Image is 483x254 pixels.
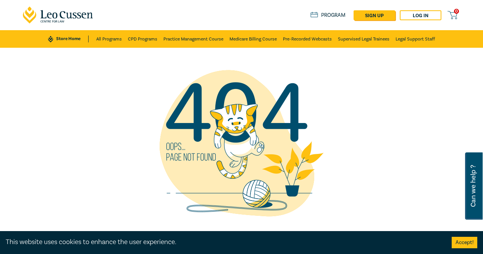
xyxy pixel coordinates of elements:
[163,30,223,48] a: Practice Management Course
[454,9,459,14] span: 0
[400,10,441,20] a: Log in
[470,157,477,215] span: Can we help ?
[396,30,435,48] a: Legal Support Staff
[146,48,337,239] img: not found
[229,30,277,48] a: Medicare Billing Course
[96,30,122,48] a: All Programs
[128,30,157,48] a: CPD Programs
[452,237,477,248] button: Accept cookies
[48,36,88,42] a: Store Home
[6,237,440,247] div: This website uses cookies to enhance the user experience.
[283,30,332,48] a: Pre-Recorded Webcasts
[354,10,395,20] a: sign up
[338,30,389,48] a: Supervised Legal Trainees
[310,12,346,19] a: Program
